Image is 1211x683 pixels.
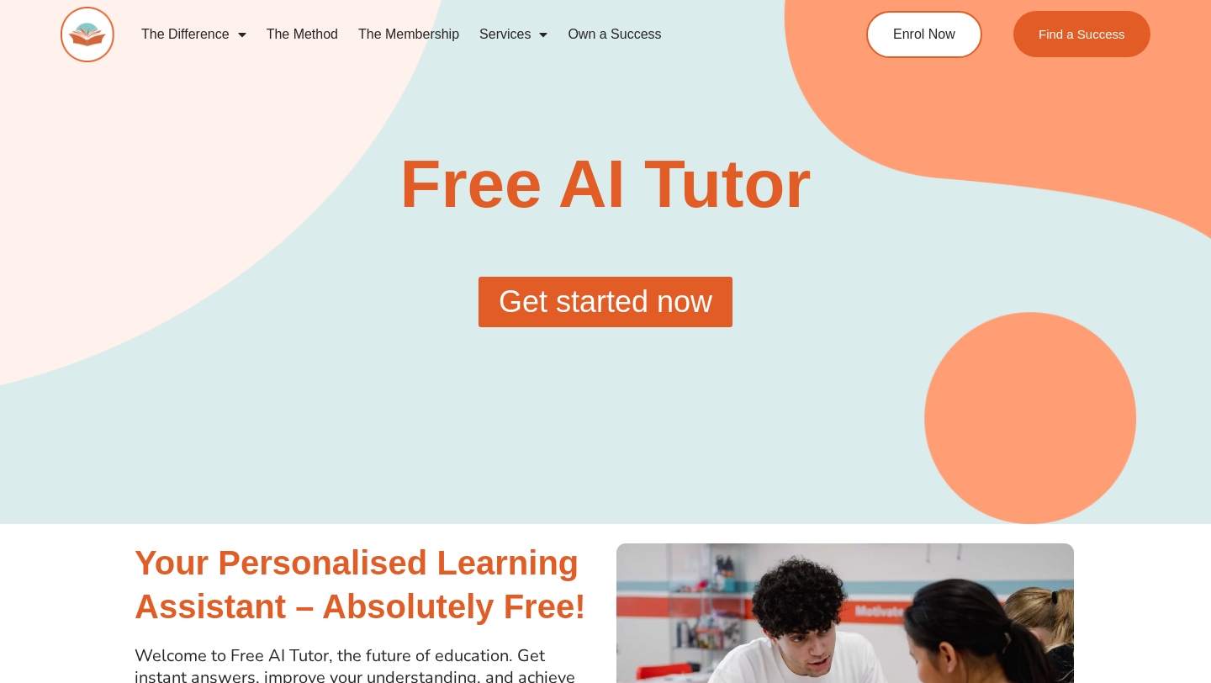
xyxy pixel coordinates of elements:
a: Get started now [479,277,732,327]
nav: Menu [131,15,804,54]
a: The Membership [348,15,469,54]
a: The Method [256,15,348,54]
h1: Free AI Tutor [329,151,881,218]
span: Find a Success [1039,28,1125,40]
span: Get started now [499,287,712,317]
a: The Difference [131,15,256,54]
a: Enrol Now [866,11,982,58]
a: Own a Success [558,15,671,54]
a: Services [469,15,558,54]
h2: Your Personalised Learning Assistant – Absolutely Free! [135,541,597,628]
span: Enrol Now [893,28,955,41]
a: Find a Success [1013,11,1150,57]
